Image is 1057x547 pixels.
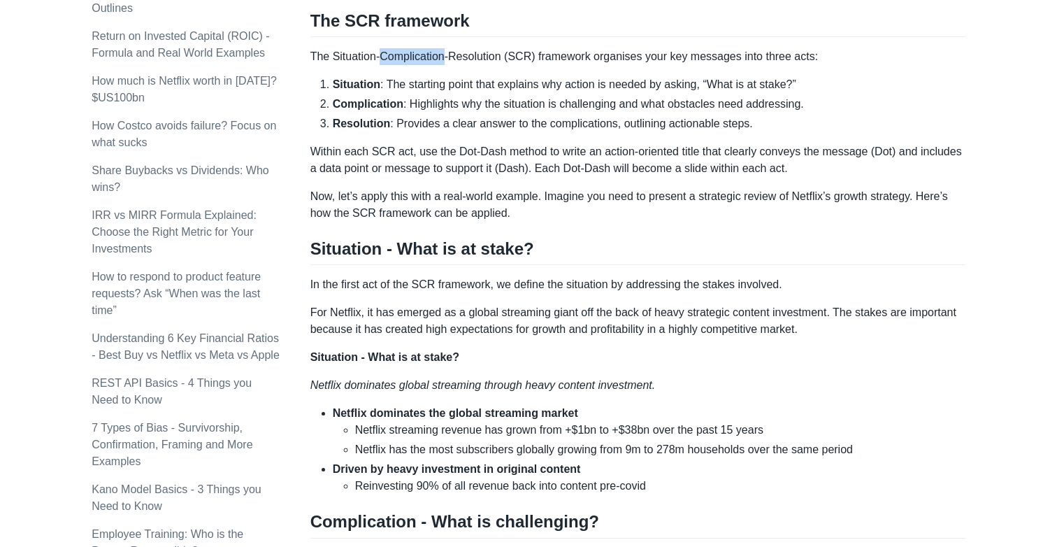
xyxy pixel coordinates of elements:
[310,304,965,338] p: For Netflix, it has emerged as a global streaming giant off the back of heavy strategic content i...
[310,143,965,177] p: Within each SCR act, use the Dot-Dash method to write an action-oriented title that clearly conve...
[92,483,261,512] a: Kano Model Basics - 3 Things you Need to Know
[355,422,965,439] li: Netflix streaming revenue has grown from +$1bn to +$38bn over the past 15 years
[92,209,257,255] a: IRR vs MIRR Formula Explained: Choose the Right Metric for Your Investments
[333,463,581,475] strong: Driven by heavy investment in original content
[310,239,965,265] h2: Situation - What is at stake?
[333,115,965,132] li: : Provides a clear answer to the complications, outlining actionable steps.
[92,120,276,148] a: How Costco avoids failure? Focus on what sucks
[92,377,252,406] a: REST API Basics - 4 Things you Need to Know
[333,96,965,113] li: : Highlights why the situation is challenging and what obstacles need addressing.
[92,75,277,104] a: How much is Netflix worth in [DATE]? $US100bn
[92,271,261,316] a: How to respond to product feature requests? Ask “When was the last time”
[333,407,578,419] strong: Netflix dominates the global streaming market
[310,48,965,65] p: The Situation-Complication-Resolution (SCR) framework organises your key messages into three acts:
[355,441,965,458] li: Netflix has the most subscribers globally growing from 9m to 278m households over the same period
[310,276,965,293] p: In the first act of the SCR framework, we define the situation by addressing the stakes involved.
[310,10,965,37] h2: The SCR framework
[310,188,965,222] p: Now, let’s apply this with a real-world example. Imagine you need to present a strategic review o...
[92,422,252,467] a: 7 Types of Bias - Survivorship, Confirmation, Framing and More Examples
[92,164,268,193] a: Share Buybacks vs Dividends: Who wins?
[92,30,269,59] a: Return on Invested Capital (ROIC) - Formula and Real World Examples
[92,332,280,361] a: Understanding 6 Key Financial Ratios - Best Buy vs Netflix vs Meta vs Apple
[333,78,380,90] strong: Situation
[355,478,965,495] li: Reinvesting 90% of all revenue back into content pre-covid
[333,98,403,110] strong: Complication
[310,511,965,538] h2: Complication - What is challenging?
[310,351,459,363] strong: Situation - What is at stake?
[333,118,391,129] strong: Resolution
[333,76,965,93] li: : The starting point that explains why action is needed by asking, “What is at stake?”
[310,379,656,391] em: Netflix dominates global streaming through heavy content investment.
